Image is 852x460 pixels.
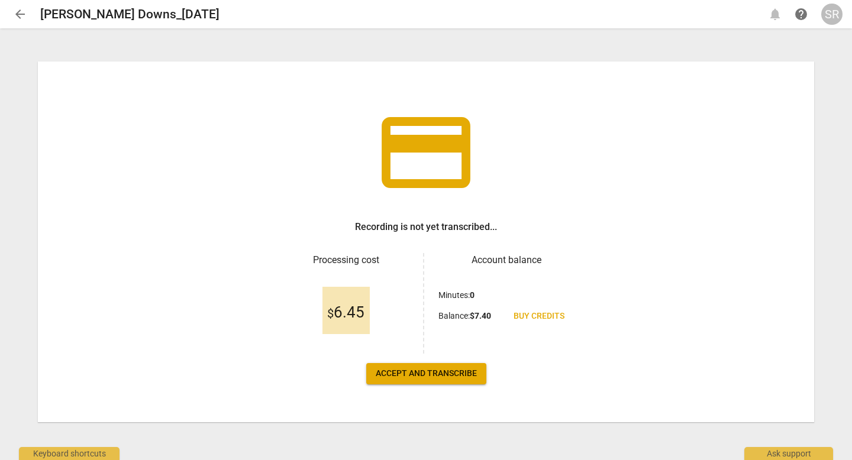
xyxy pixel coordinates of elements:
[794,7,808,21] span: help
[278,253,414,267] h3: Processing cost
[821,4,843,25] button: SR
[514,310,564,322] span: Buy credits
[19,447,120,460] div: Keyboard shortcuts
[790,4,812,25] a: Help
[470,290,475,300] b: 0
[327,306,334,320] span: $
[504,306,574,327] a: Buy credits
[13,7,27,21] span: arrow_back
[373,99,479,206] span: credit_card
[327,304,364,322] span: 6.45
[366,363,486,384] button: Accept and transcribe
[376,368,477,380] span: Accept and transcribe
[40,7,220,22] h2: [PERSON_NAME] Downs_[DATE]
[438,253,574,267] h3: Account balance
[470,311,491,320] b: $ 7.40
[355,220,497,234] h3: Recording is not yet transcribed...
[438,310,491,322] p: Balance :
[438,289,475,302] p: Minutes :
[744,447,833,460] div: Ask support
